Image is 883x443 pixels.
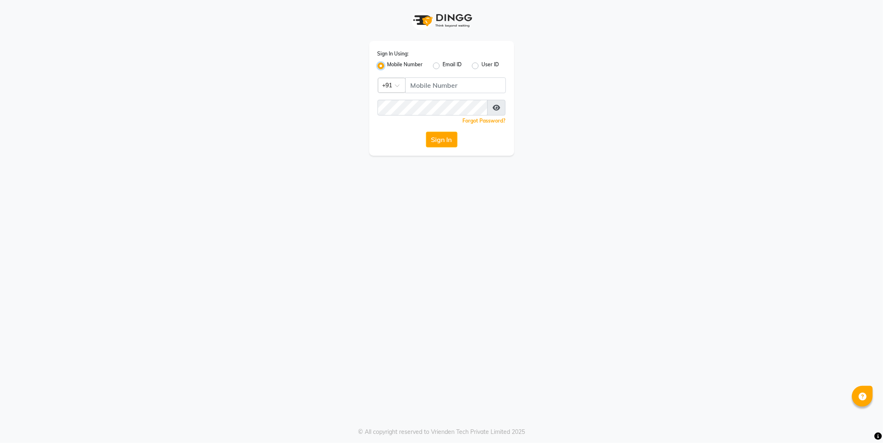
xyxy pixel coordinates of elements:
[378,50,409,58] label: Sign In Using:
[405,77,506,93] input: Username
[426,132,457,147] button: Sign In
[482,61,499,71] label: User ID
[443,61,462,71] label: Email ID
[409,8,475,33] img: logo1.svg
[463,118,506,124] a: Forgot Password?
[378,100,488,116] input: Username
[387,61,423,71] label: Mobile Number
